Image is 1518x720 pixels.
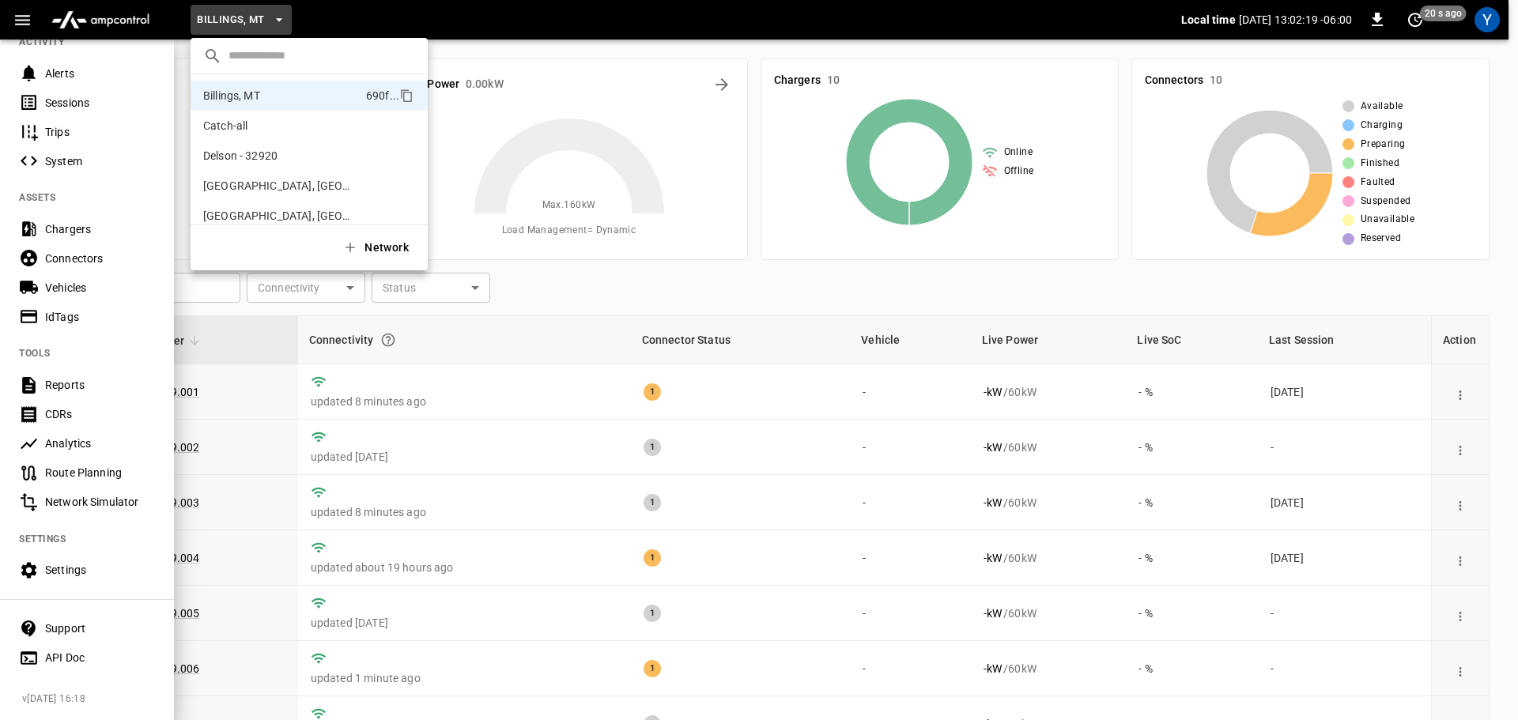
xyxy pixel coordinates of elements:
[203,118,247,134] p: Catch-all
[203,208,357,224] p: [GEOGRAPHIC_DATA], [GEOGRAPHIC_DATA]
[203,148,278,164] p: Delson - 32920
[398,86,416,105] div: copy
[203,178,357,194] p: [GEOGRAPHIC_DATA], [GEOGRAPHIC_DATA] - 12625
[203,88,260,104] p: Billings, MT
[333,232,421,264] button: Network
